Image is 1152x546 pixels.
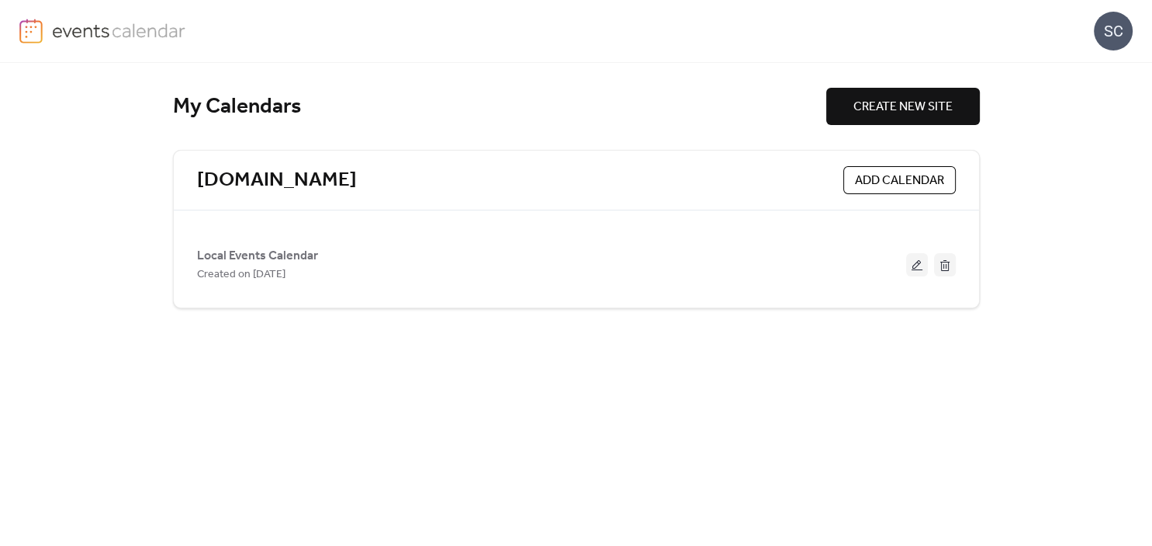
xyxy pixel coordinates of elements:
img: logo [19,19,43,43]
a: Local Events Calendar [197,252,318,260]
img: logo-type [52,19,186,42]
span: ADD CALENDAR [855,172,944,190]
div: My Calendars [173,93,826,120]
span: Created on [DATE] [197,266,285,284]
button: CREATE NEW SITE [826,88,980,125]
span: Local Events Calendar [197,247,318,266]
a: [DOMAIN_NAME] [197,168,357,193]
button: ADD CALENDAR [843,166,956,194]
span: CREATE NEW SITE [853,98,953,117]
div: SC [1094,12,1133,50]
